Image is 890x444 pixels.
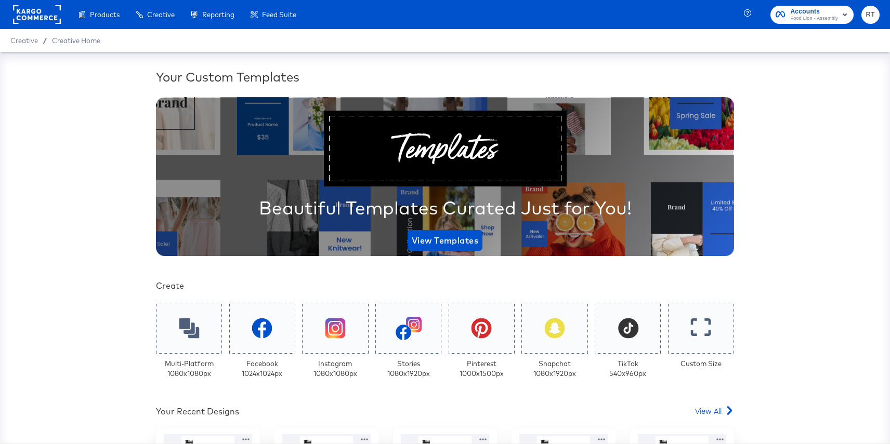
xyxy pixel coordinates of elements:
span: View Templates [412,233,478,248]
div: Stories 1080 x 1920 px [387,359,430,378]
div: Beautiful Templates Curated Just for You! [259,195,632,221]
div: Custom Size [680,359,722,369]
span: Creative [147,10,175,19]
span: View All [695,406,722,416]
div: Multi-Platform 1080 x 1080 px [165,359,214,378]
span: Creative [10,36,38,45]
div: Your Custom Templates [156,68,734,86]
div: Create [156,280,734,292]
button: AccountsFood Lion - Assembly [770,6,854,24]
span: Accounts [790,6,838,17]
div: Snapchat 1080 x 1920 px [533,359,576,378]
div: TikTok 540 x 960 px [609,359,646,378]
span: Reporting [202,10,234,19]
div: Your Recent Designs [156,406,239,418]
span: / [38,36,52,45]
div: Facebook 1024 x 1024 px [242,359,282,378]
button: View Templates [408,230,482,251]
span: Food Lion - Assembly [790,15,838,23]
span: Products [90,10,120,19]
div: Instagram 1080 x 1080 px [313,359,357,378]
a: View All [695,406,734,421]
button: RT [861,6,880,24]
div: Pinterest 1000 x 1500 px [460,359,504,378]
a: Creative Home [52,36,100,45]
span: Feed Suite [262,10,296,19]
span: RT [866,9,875,21]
